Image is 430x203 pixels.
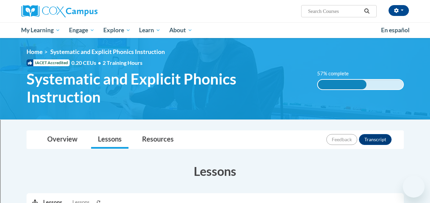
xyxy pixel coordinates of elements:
a: Home [27,48,42,55]
span: Systematic and Explicit Phonics Instruction [27,70,307,106]
iframe: Button to launch messaging window [403,176,425,198]
button: Account Settings [389,5,409,16]
span: Systematic and Explicit Phonics Instruction [50,48,165,55]
span: 2 Training Hours [103,59,142,66]
label: 57% complete [317,70,356,77]
span: My Learning [21,26,60,34]
div: Main menu [16,22,414,38]
button: Search [362,7,372,15]
input: Search Courses [307,7,362,15]
a: En español [377,23,414,37]
span: En español [381,26,410,34]
span: About [169,26,192,34]
span: Learn [139,26,160,34]
span: Explore [103,26,131,34]
span: 0.20 CEUs [71,59,103,67]
span: • [98,59,101,66]
span: Engage [69,26,94,34]
div: 57% complete [318,80,366,89]
img: Cox Campus [21,5,98,17]
span: IACET Accredited [27,59,70,66]
a: Engage [65,22,99,38]
a: Cox Campus [21,5,144,17]
a: Learn [135,22,165,38]
a: Explore [99,22,135,38]
a: My Learning [17,22,65,38]
a: About [165,22,197,38]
